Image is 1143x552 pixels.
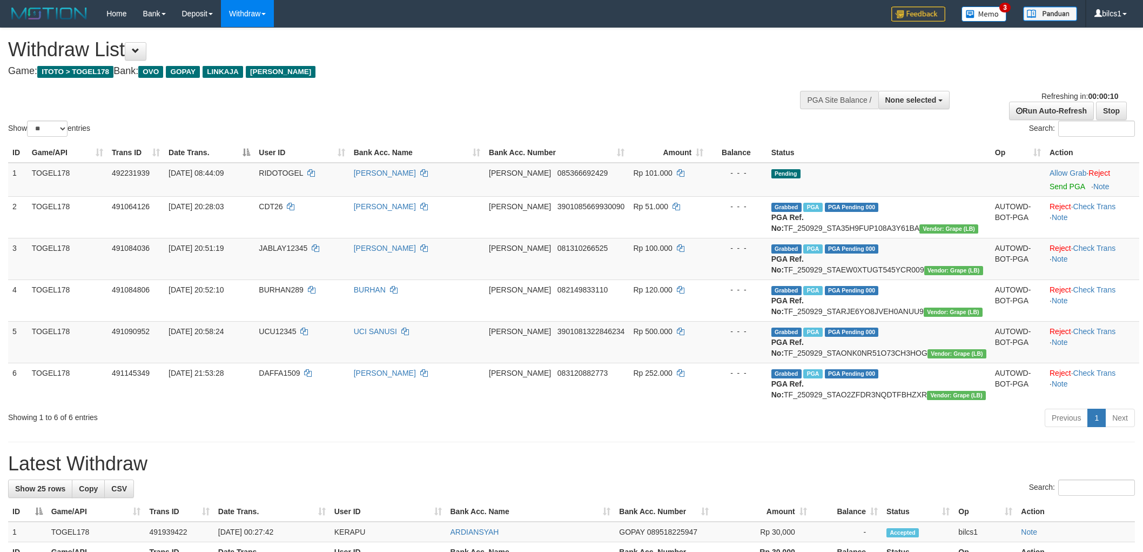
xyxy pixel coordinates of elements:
span: Pending [771,169,801,178]
th: Op: activate to sort column ascending [991,143,1045,163]
td: · · [1045,196,1139,238]
span: [DATE] 20:51:19 [169,244,224,252]
td: 2 [8,196,28,238]
a: Reject [1088,169,1110,177]
span: LINKAJA [203,66,243,78]
th: Balance: activate to sort column ascending [811,502,882,522]
span: GOPAY [166,66,200,78]
a: Reject [1050,202,1071,211]
span: · [1050,169,1088,177]
a: Previous [1045,409,1088,427]
b: PGA Ref. No: [771,255,804,274]
a: UCI SANUSI [354,327,397,336]
th: Bank Acc. Name: activate to sort column ascending [349,143,485,163]
label: Search: [1029,480,1135,496]
th: Amount: activate to sort column ascending [713,502,811,522]
span: Copy 082149833110 to clipboard [557,285,608,294]
a: Note [1052,255,1068,263]
a: Note [1052,213,1068,222]
span: 491084806 [112,285,150,294]
span: [DATE] 20:52:10 [169,285,224,294]
th: Status [767,143,991,163]
span: Marked by bilcs1 [803,328,822,337]
a: Send PGA [1050,182,1085,191]
th: Date Trans.: activate to sort column ascending [214,502,330,522]
th: Action [1017,502,1135,522]
span: CDT26 [259,202,283,211]
label: Search: [1029,121,1135,137]
a: Check Trans [1073,285,1116,294]
div: - - - [712,326,762,337]
span: Grabbed [771,203,802,212]
td: 1 [8,522,47,542]
span: None selected [885,96,937,104]
h4: Game: Bank: [8,66,751,77]
th: Action [1045,143,1139,163]
button: None selected [878,91,950,109]
span: Grabbed [771,369,802,378]
td: TF_250929_STAONK0NR51O73CH3HOG [767,321,991,363]
th: Op: activate to sort column ascending [954,502,1017,522]
span: 491064126 [112,202,150,211]
a: Reject [1050,369,1071,377]
th: Date Trans.: activate to sort column descending [164,143,254,163]
span: [PERSON_NAME] [489,244,551,252]
span: Rp 500.000 [633,327,672,336]
span: BURHAN289 [259,285,303,294]
td: TOGEL178 [47,522,145,542]
span: Marked by bilcs1 [803,369,822,378]
td: 3 [8,238,28,280]
span: Copy 3901085669930090 to clipboard [557,202,625,211]
th: Status: activate to sort column ascending [882,502,954,522]
td: 491939422 [145,522,213,542]
span: PGA Pending [825,286,879,295]
td: 5 [8,321,28,363]
span: [PERSON_NAME] [489,169,551,177]
th: Game/API: activate to sort column ascending [28,143,107,163]
span: 3 [999,3,1011,12]
div: - - - [712,368,762,378]
span: JABLAY12345 [259,244,307,252]
span: Copy 085366692429 to clipboard [557,169,608,177]
td: · · [1045,363,1139,404]
a: BURHAN [354,285,386,294]
span: Vendor URL: https://dashboard.q2checkout.com/secure [924,266,983,275]
div: - - - [712,243,762,254]
span: Accepted [886,528,919,537]
span: OVO [138,66,163,78]
span: Refreshing in: [1041,92,1118,101]
img: panduan.png [1023,6,1077,21]
td: TF_250929_STA35H9FUP108A3Y61BA [767,196,991,238]
td: [DATE] 00:27:42 [214,522,330,542]
a: Reject [1050,244,1071,252]
td: 6 [8,363,28,404]
span: Copy 083120882773 to clipboard [557,369,608,377]
div: - - - [712,284,762,295]
td: AUTOWD-BOT-PGA [991,363,1045,404]
th: Bank Acc. Number: activate to sort column ascending [615,502,713,522]
span: [DATE] 20:58:24 [169,327,224,336]
span: Copy [79,484,98,493]
select: Showentries [27,121,68,137]
th: Trans ID: activate to sort column ascending [145,502,213,522]
a: 1 [1087,409,1106,427]
h1: Latest Withdraw [8,453,1135,475]
span: [PERSON_NAME] [489,285,551,294]
h1: Withdraw List [8,39,751,61]
a: Note [1052,296,1068,305]
a: [PERSON_NAME] [354,169,416,177]
span: [DATE] 20:28:03 [169,202,224,211]
span: Marked by bilcs1 [803,286,822,295]
th: Trans ID: activate to sort column ascending [107,143,164,163]
td: TOGEL178 [28,321,107,363]
div: PGA Site Balance / [800,91,878,109]
td: AUTOWD-BOT-PGA [991,196,1045,238]
a: [PERSON_NAME] [354,202,416,211]
span: [PERSON_NAME] [489,202,551,211]
a: Check Trans [1073,244,1116,252]
b: PGA Ref. No: [771,296,804,316]
span: [DATE] 21:53:28 [169,369,224,377]
a: Next [1105,409,1135,427]
span: Rp 101.000 [633,169,672,177]
a: Allow Grab [1050,169,1086,177]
